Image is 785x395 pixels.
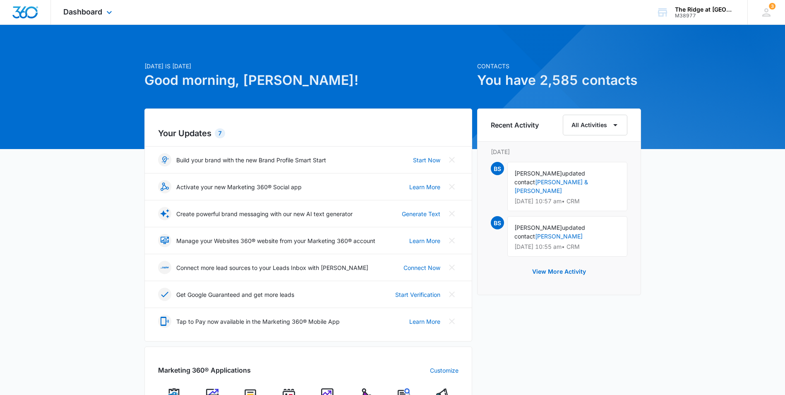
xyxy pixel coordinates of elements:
h1: You have 2,585 contacts [477,70,641,90]
h2: Your Updates [158,127,459,140]
p: [DATE] 10:55 am • CRM [514,244,620,250]
button: View More Activity [524,262,594,282]
span: Dashboard [63,7,102,16]
p: [DATE] is [DATE] [144,62,472,70]
p: Contacts [477,62,641,70]
div: notifications count [769,3,775,10]
span: 3 [769,3,775,10]
span: [PERSON_NAME] [514,224,562,231]
a: Connect Now [403,263,440,272]
button: Close [445,153,459,166]
button: Close [445,261,459,274]
p: Tap to Pay now available in the Marketing 360® Mobile App [176,317,340,326]
h1: Good morning, [PERSON_NAME]! [144,70,472,90]
h2: Marketing 360® Applications [158,365,251,375]
span: BS [491,162,504,175]
a: Customize [430,366,459,375]
div: account name [675,6,735,13]
span: BS [491,216,504,229]
a: Learn More [409,183,440,191]
a: [PERSON_NAME] [535,233,583,240]
a: [PERSON_NAME] & [PERSON_NAME] [514,178,588,194]
p: Build your brand with the new Brand Profile Smart Start [176,156,326,164]
button: Close [445,315,459,328]
p: [DATE] [491,147,627,156]
button: Close [445,207,459,220]
a: Start Now [413,156,440,164]
a: Learn More [409,317,440,326]
button: All Activities [563,115,627,135]
p: Manage your Websites 360® website from your Marketing 360® account [176,236,375,245]
div: account id [675,13,735,19]
p: Activate your new Marketing 360® Social app [176,183,302,191]
h6: Recent Activity [491,120,539,130]
div: 7 [215,128,225,138]
a: Learn More [409,236,440,245]
button: Close [445,234,459,247]
span: [PERSON_NAME] [514,170,562,177]
p: [DATE] 10:57 am • CRM [514,198,620,204]
button: Close [445,288,459,301]
p: Create powerful brand messaging with our new AI text generator [176,210,353,218]
p: Get Google Guaranteed and get more leads [176,290,294,299]
a: Start Verification [395,290,440,299]
button: Close [445,180,459,193]
p: Connect more lead sources to your Leads Inbox with [PERSON_NAME] [176,263,368,272]
a: Generate Text [402,210,440,218]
